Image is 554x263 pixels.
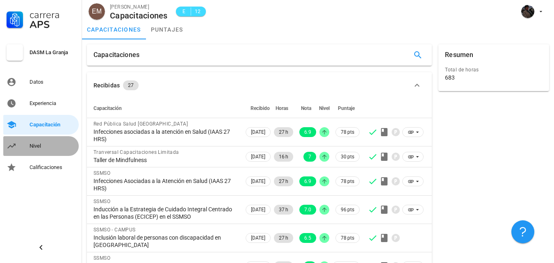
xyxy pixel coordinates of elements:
div: Nivel [30,143,75,149]
span: EM [92,3,102,20]
span: 78 pts [341,128,354,136]
div: Calificaciones [30,164,75,171]
a: Experiencia [3,94,79,113]
span: 27 h [279,176,288,186]
span: SSMSO [93,199,110,204]
a: Datos [3,72,79,92]
a: Nivel [3,136,79,156]
span: 27 h [279,233,288,243]
span: 37 h [279,205,288,215]
div: APS [30,20,75,30]
span: Nivel [319,105,330,111]
button: Recibidas 27 [87,72,432,98]
span: Puntaje [338,105,355,111]
a: puntajes [146,20,188,39]
span: 16 h [279,152,288,162]
a: Calificaciones [3,158,79,177]
div: Capacitaciones [93,44,139,66]
span: 30 pts [341,153,354,161]
span: SSMSO [93,170,110,176]
div: Recibidas [93,81,120,90]
span: 6.5 [304,233,311,243]
span: Recibido [251,105,270,111]
a: Capacitación [3,115,79,135]
span: [DATE] [251,233,265,242]
div: Resumen [445,44,473,66]
div: Taller de Mindfulness [93,156,237,164]
div: Carrera [30,10,75,20]
th: Nota [295,98,318,118]
span: 6.9 [304,127,311,137]
span: 7 [308,152,311,162]
span: [DATE] [251,128,265,137]
span: 27 [128,80,134,90]
span: Capacitación [93,105,122,111]
span: 96 pts [341,206,354,214]
span: Nota [301,105,311,111]
div: Inducción a la Estrategia de Cuidado Integral Centrado en las Personas (ECICEP) en el SSMSO [93,206,237,220]
span: E [181,7,187,16]
th: Nivel [318,98,331,118]
th: Capacitación [87,98,244,118]
span: 6.9 [304,176,311,186]
span: [DATE] [251,152,265,161]
span: [DATE] [251,205,265,214]
a: capacitaciones [82,20,146,39]
span: [DATE] [251,177,265,186]
div: avatar [521,5,534,18]
span: Red Pública Salud [GEOGRAPHIC_DATA] [93,121,188,127]
div: Experiencia [30,100,75,107]
div: 683 [445,74,455,81]
th: Puntaje [331,98,361,118]
span: SSMSO - CAMPUS [93,227,136,233]
div: [PERSON_NAME] [110,3,168,11]
div: Infecciones asociadas a la atención en Salud (IAAS 27 HRS) [93,128,237,143]
span: 7.0 [304,205,311,215]
span: 12 [194,7,201,16]
th: Horas [272,98,295,118]
div: Datos [30,79,75,85]
div: avatar [89,3,105,20]
span: 27 h [279,127,288,137]
div: Infecciones Asociadas a la Atención en Salud (IAAS 27 HRS) [93,177,237,192]
div: Capacitaciones [110,11,168,20]
span: 78 pts [341,177,354,185]
div: Capacitación [30,121,75,128]
span: 78 pts [341,234,354,242]
span: Horas [276,105,288,111]
div: DASM La Granja [30,49,75,56]
div: Total de horas [445,66,543,74]
span: SSMSO [93,255,110,261]
div: Inclusión laboral de personas con discapacidad en [GEOGRAPHIC_DATA] [93,234,237,249]
span: Tranversal Capacitaciones Limitada [93,149,179,155]
th: Recibido [244,98,272,118]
